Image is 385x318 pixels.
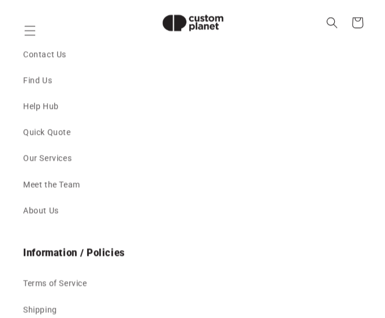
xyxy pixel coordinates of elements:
a: Meet the Team [23,172,362,198]
summary: Search [319,10,345,35]
a: Terms of Service [23,270,362,296]
a: Contact Us [23,41,362,67]
a: Our Services [23,145,362,171]
iframe: Chat Widget [192,194,385,318]
h2: Information / Policies [23,247,362,259]
summary: Menu [17,18,43,43]
a: Quick Quote [23,119,362,145]
a: Help Hub [23,93,362,119]
img: Custom Planet [152,5,233,41]
a: About Us [23,198,362,224]
a: Find Us [23,67,362,93]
